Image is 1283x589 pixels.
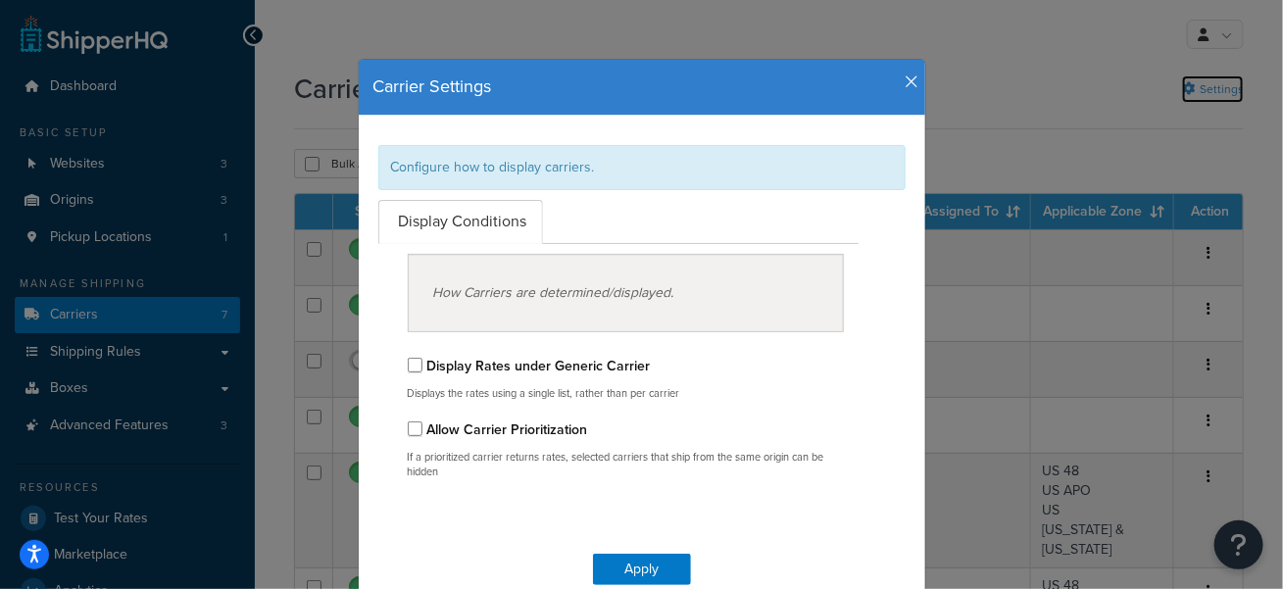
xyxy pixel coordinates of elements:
input: Allow Carrier Prioritization [408,421,422,436]
p: If a prioritized carrier returns rates, selected carriers that ship from the same origin can be h... [408,450,845,480]
a: Display Conditions [378,200,543,244]
div: How Carriers are determined/displayed. [408,254,845,332]
p: Displays the rates using a single list, rather than per carrier [408,386,845,401]
div: Configure how to display carriers. [378,145,906,190]
label: Display Rates under Generic Carrier [427,356,651,376]
input: Display Rates under Generic Carrier [408,358,422,372]
button: Apply [593,554,691,585]
label: Allow Carrier Prioritization [427,419,588,440]
h4: Carrier Settings [373,74,911,100]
